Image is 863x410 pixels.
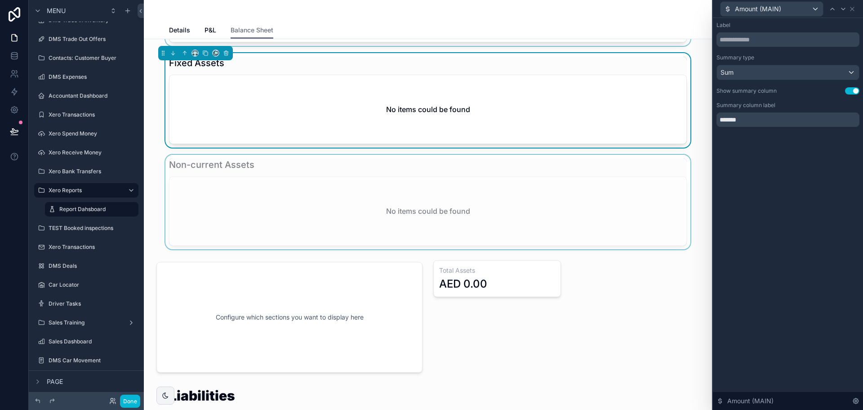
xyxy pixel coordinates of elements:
[59,206,133,213] label: Report Dahsboard
[716,102,775,109] label: Summary column label
[716,87,777,95] div: Show summary column
[34,353,138,368] a: DMS Car Movement
[716,65,859,80] button: Sum
[34,51,138,65] a: Contacts: Customer Buyer
[47,377,63,386] span: Page
[49,262,137,270] label: DMS Deals
[34,297,138,311] a: Driver Tasks
[49,319,124,326] label: Sales Training
[721,68,734,77] span: Sum
[49,149,137,156] label: Xero Receive Money
[34,108,138,122] a: Xero Transactions
[231,26,273,35] span: Balance Sheet
[49,300,137,307] label: Driver Tasks
[34,183,138,198] a: Xero Reports
[716,54,754,61] label: Summary type
[49,243,137,251] label: Xero Transactions
[205,22,216,40] a: P&L
[49,281,137,288] label: Car Locator
[49,130,137,137] label: Xero Spend Money
[49,187,120,194] label: Xero Reports
[716,22,730,29] label: Label
[34,315,138,330] a: Sales Training
[231,22,273,39] a: Balance Sheet
[205,26,216,35] span: P&L
[49,225,137,232] label: TEST Booked inspections
[49,36,137,43] label: DMS Trade Out Offers
[34,70,138,84] a: DMS Expenses
[34,221,138,235] a: TEST Booked inspections
[49,338,137,345] label: Sales Dashboard
[720,1,823,17] button: Amount (MAIN)
[49,168,137,175] label: Xero Bank Transfers
[34,334,138,349] a: Sales Dashboard
[34,240,138,254] a: Xero Transactions
[34,126,138,141] a: Xero Spend Money
[49,111,137,118] label: Xero Transactions
[49,357,137,364] label: DMS Car Movement
[727,396,774,405] span: Amount (MAIN)
[120,395,140,408] button: Done
[49,73,137,81] label: DMS Expenses
[34,89,138,103] a: Accountant Dashboard
[45,202,138,216] a: Report Dahsboard
[735,5,781,14] span: Amount (MAIN)
[49,92,137,99] label: Accountant Dashboard
[47,6,66,15] span: Menu
[49,54,137,62] label: Contacts: Customer Buyer
[34,32,138,46] a: DMS Trade Out Offers
[34,278,138,292] a: Car Locator
[169,57,224,69] h1: Fixed Assets
[169,26,190,35] span: Details
[386,104,470,115] h2: No items could be found
[169,22,190,40] a: Details
[34,145,138,160] a: Xero Receive Money
[34,259,138,273] a: DMS Deals
[34,164,138,179] a: Xero Bank Transfers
